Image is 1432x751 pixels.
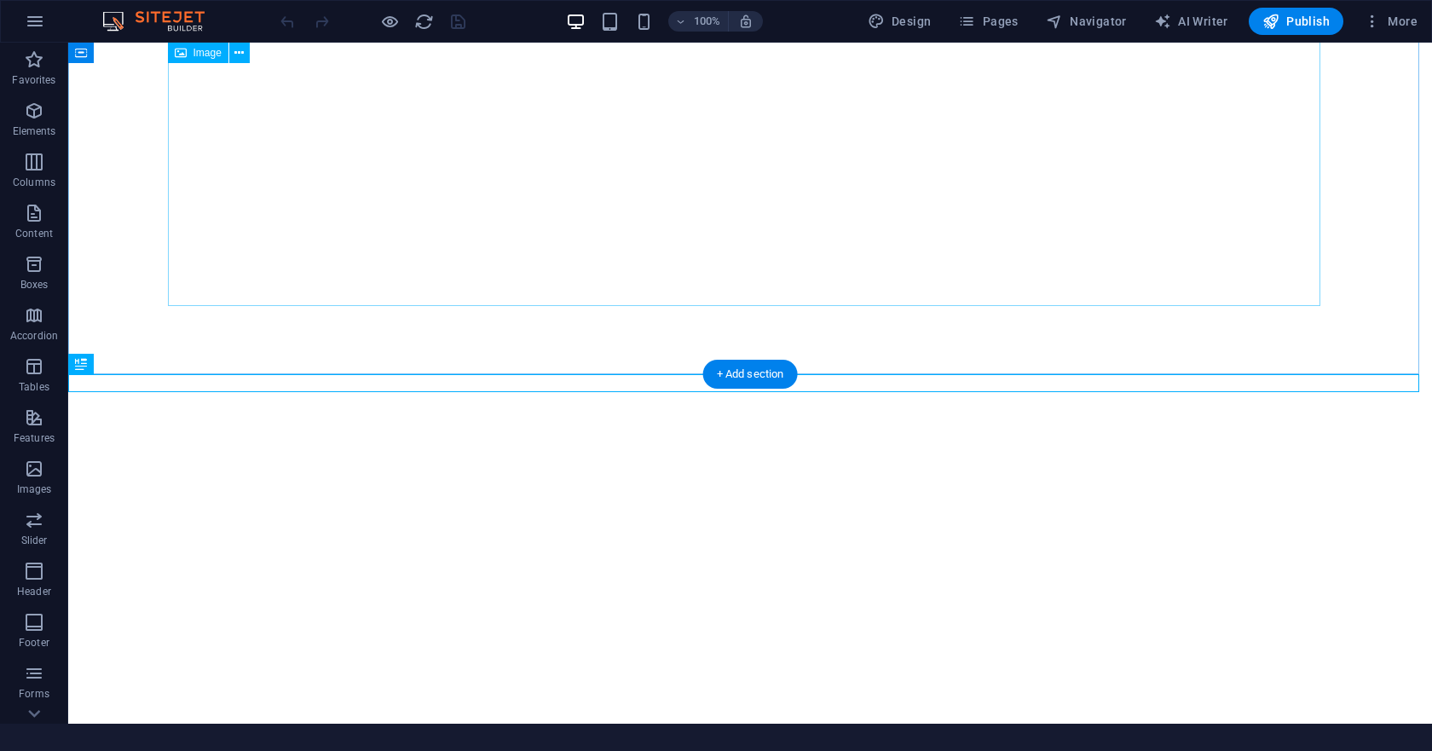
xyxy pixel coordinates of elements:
[15,227,53,240] p: Content
[19,636,49,650] p: Footer
[1046,13,1127,30] span: Navigator
[12,73,55,87] p: Favorites
[17,585,51,598] p: Header
[958,13,1018,30] span: Pages
[1039,8,1134,35] button: Navigator
[1249,8,1343,35] button: Publish
[951,8,1025,35] button: Pages
[414,12,434,32] i: Reload page
[14,431,55,445] p: Features
[17,482,52,496] p: Images
[13,124,56,138] p: Elements
[668,11,729,32] button: 100%
[1262,13,1330,30] span: Publish
[861,8,938,35] button: Design
[1147,8,1235,35] button: AI Writer
[694,11,721,32] h6: 100%
[703,360,798,389] div: + Add section
[20,278,49,292] p: Boxes
[861,8,938,35] div: Design (Ctrl+Alt+Y)
[21,534,48,547] p: Slider
[1364,13,1418,30] span: More
[19,380,49,394] p: Tables
[1357,8,1424,35] button: More
[19,687,49,701] p: Forms
[10,329,58,343] p: Accordion
[379,11,400,32] button: Click here to leave preview mode and continue editing
[193,48,222,58] span: Image
[13,176,55,189] p: Columns
[413,11,434,32] button: reload
[738,14,754,29] i: On resize automatically adjust zoom level to fit chosen device.
[98,11,226,32] img: Editor Logo
[868,13,932,30] span: Design
[1154,13,1228,30] span: AI Writer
